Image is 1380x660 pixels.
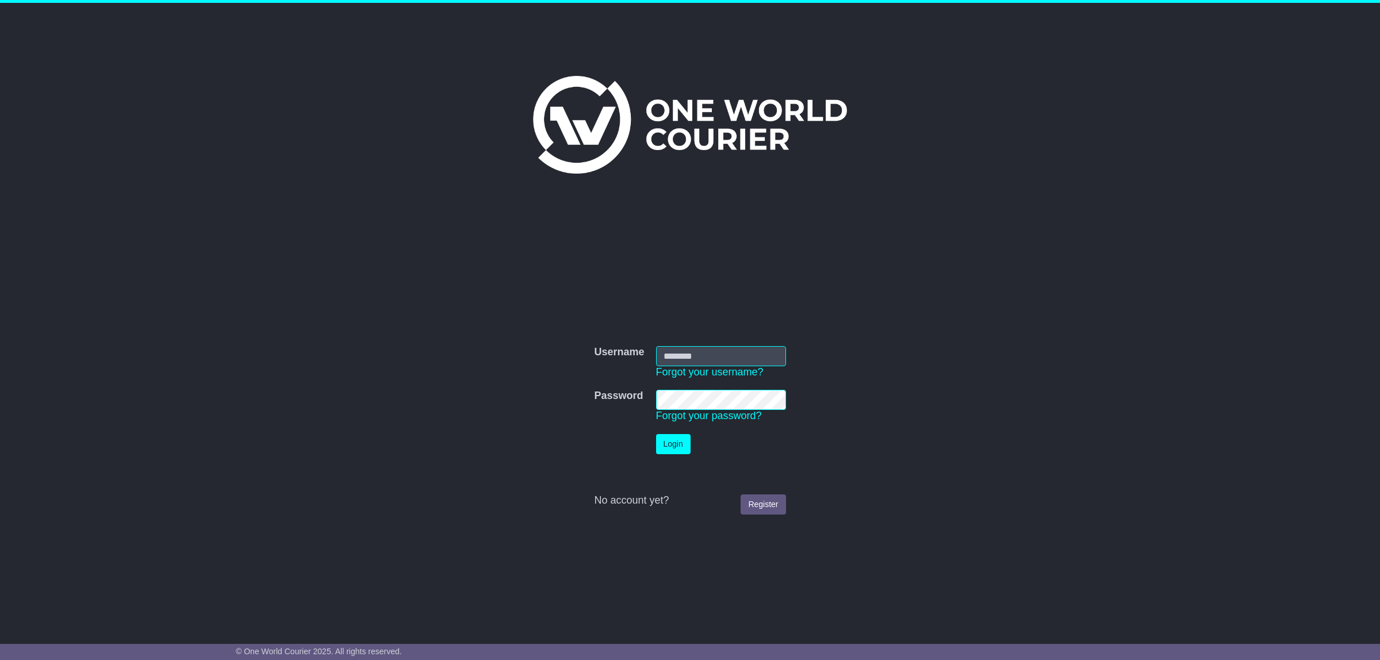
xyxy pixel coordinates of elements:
[236,647,402,656] span: © One World Courier 2025. All rights reserved.
[533,76,847,174] img: One World
[656,366,764,378] a: Forgot your username?
[656,410,762,421] a: Forgot your password?
[594,346,644,359] label: Username
[594,494,785,507] div: No account yet?
[741,494,785,515] a: Register
[594,390,643,402] label: Password
[656,434,691,454] button: Login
